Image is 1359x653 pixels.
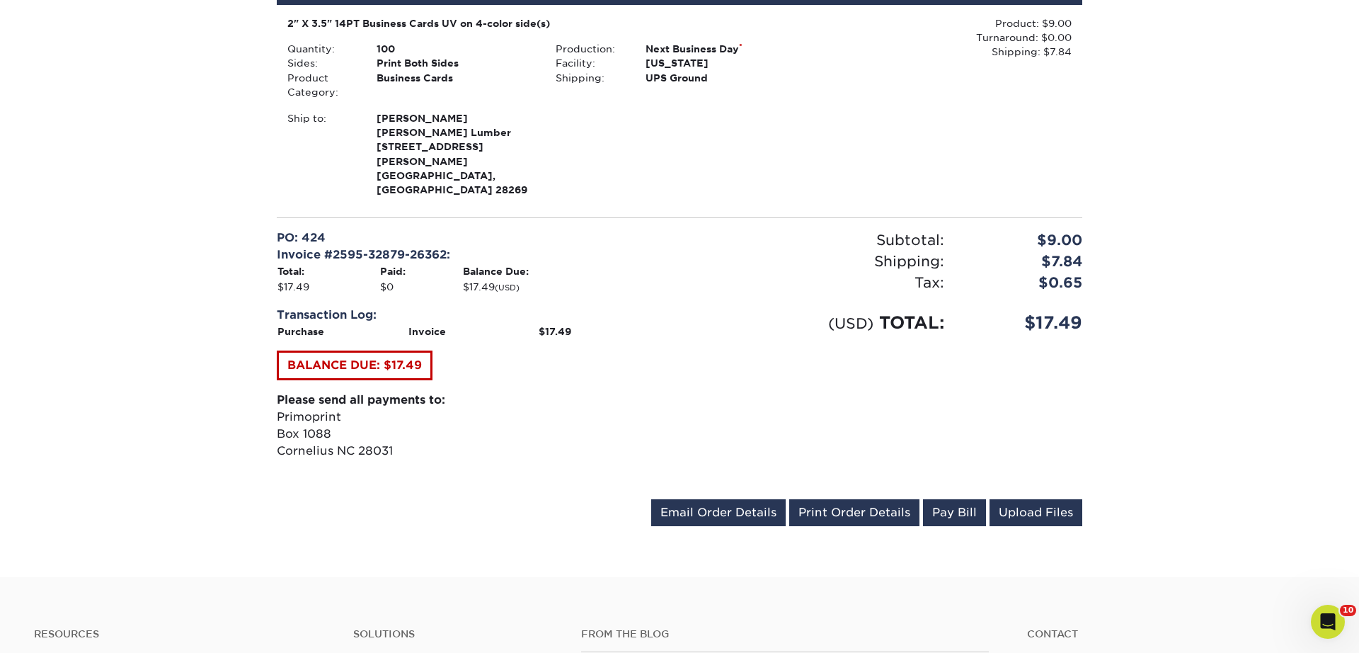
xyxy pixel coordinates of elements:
div: Invoice #2595-32879-26362: [277,246,669,263]
h4: From the Blog [581,628,990,640]
span: [PERSON_NAME] [377,111,534,125]
strong: Purchase [277,326,324,337]
div: Transaction Log: [277,307,669,324]
strong: Invoice [408,326,446,337]
div: $7.84 [955,251,1093,272]
div: 100 [366,42,545,56]
div: [US_STATE] [635,56,814,70]
div: Product: $9.00 Turnaround: $0.00 Shipping: $7.84 [814,16,1072,59]
strong: [GEOGRAPHIC_DATA], [GEOGRAPHIC_DATA] 28269 [377,111,534,196]
div: Print Both Sides [366,56,545,70]
div: UPS Ground [635,71,814,85]
div: Ship to: [277,111,366,198]
div: Business Cards [366,71,545,100]
small: (USD) [828,314,873,332]
a: Pay Bill [923,499,986,526]
td: $17.49 [462,279,669,295]
strong: Please send all payments to: [277,393,445,407]
td: $17.49 [277,279,379,295]
div: 2" X 3.5" 14PT Business Cards UV on 4-color side(s) [287,16,803,30]
span: TOTAL: [879,312,944,333]
h4: Solutions [353,628,560,640]
span: [PERSON_NAME] Lumber [377,125,534,140]
div: Subtotal: [679,229,955,251]
a: BALANCE DUE: $17.49 [277,351,432,380]
a: Print Order Details [789,499,919,526]
td: $0 [379,279,462,295]
span: [STREET_ADDRESS][PERSON_NAME] [377,140,534,169]
a: Upload Files [990,499,1082,526]
div: PO: 424 [277,229,669,246]
div: $9.00 [955,229,1093,251]
a: Contact [1027,628,1325,640]
div: Product Category: [277,71,366,100]
div: Production: [545,42,634,56]
iframe: Google Customer Reviews [4,610,120,648]
div: $17.49 [955,310,1093,336]
div: $0.65 [955,272,1093,293]
div: Facility: [545,56,634,70]
div: Shipping: [679,251,955,272]
div: Tax: [679,272,955,293]
p: Primoprint Box 1088 Cornelius NC 28031 [277,392,669,460]
th: Paid: [379,263,462,279]
div: Quantity: [277,42,366,56]
th: Balance Due: [462,263,669,279]
span: 10 [1340,605,1356,616]
div: Next Business Day [635,42,814,56]
th: Total: [277,263,379,279]
h4: Resources [34,628,332,640]
strong: $17.49 [539,326,571,337]
div: Shipping: [545,71,634,85]
div: Sides: [277,56,366,70]
iframe: Intercom live chat [1311,605,1345,639]
small: (USD) [495,283,520,293]
a: Email Order Details [651,499,786,526]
